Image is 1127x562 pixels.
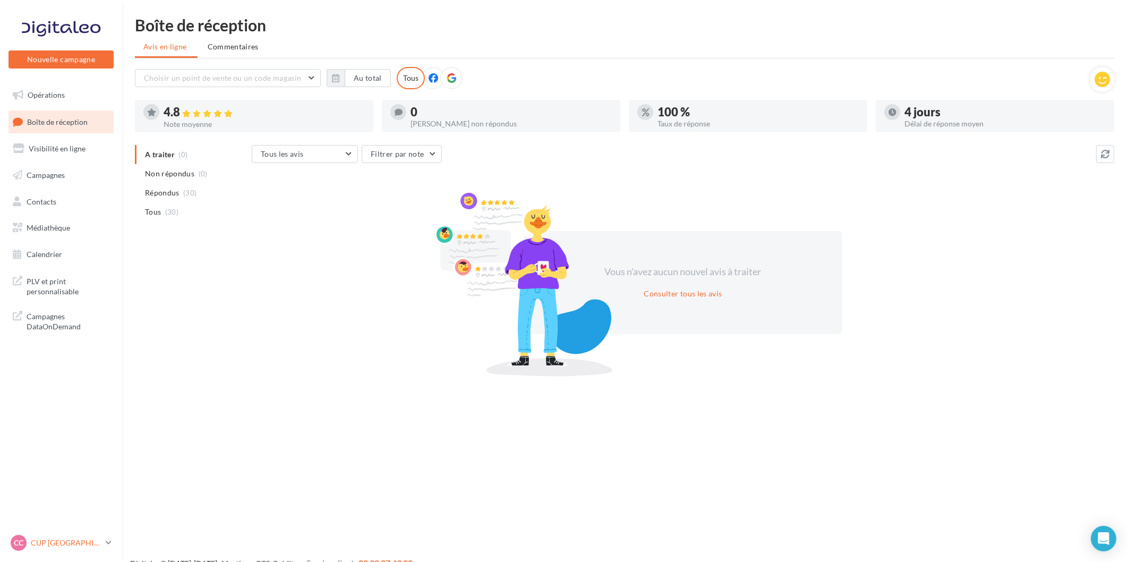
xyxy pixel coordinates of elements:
[164,121,365,128] div: Note moyenne
[411,106,612,118] div: 0
[27,197,56,206] span: Contacts
[183,189,197,197] span: (30)
[27,250,62,259] span: Calendrier
[144,73,301,82] span: Choisir un point de vente ou un code magasin
[135,17,1114,33] div: Boîte de réception
[145,207,161,217] span: Tous
[27,117,88,126] span: Boîte de réception
[31,538,101,548] p: CUP [GEOGRAPHIC_DATA]
[6,110,116,133] a: Boîte de réception
[6,270,116,301] a: PLV et print personnalisable
[639,287,726,300] button: Consulter tous les avis
[658,120,859,127] div: Taux de réponse
[6,84,116,106] a: Opérations
[14,538,23,548] span: CC
[208,42,259,51] span: Commentaires
[904,120,1106,127] div: Délai de réponse moyen
[345,69,391,87] button: Au total
[6,191,116,213] a: Contacts
[6,164,116,186] a: Campagnes
[592,265,774,279] div: Vous n'avez aucun nouvel avis à traiter
[145,168,194,179] span: Non répondus
[27,309,109,332] span: Campagnes DataOnDemand
[411,120,612,127] div: [PERSON_NAME] non répondus
[904,106,1106,118] div: 4 jours
[327,69,391,87] button: Au total
[252,145,358,163] button: Tous les avis
[658,106,859,118] div: 100 %
[8,50,114,69] button: Nouvelle campagne
[165,208,178,216] span: (30)
[1091,526,1116,551] div: Open Intercom Messenger
[6,243,116,266] a: Calendrier
[29,144,86,153] span: Visibilité en ligne
[6,138,116,160] a: Visibilité en ligne
[27,171,65,180] span: Campagnes
[27,274,109,297] span: PLV et print personnalisable
[199,169,208,178] span: (0)
[135,69,321,87] button: Choisir un point de vente ou un code magasin
[8,533,114,553] a: CC CUP [GEOGRAPHIC_DATA]
[6,305,116,336] a: Campagnes DataOnDemand
[261,149,304,158] span: Tous les avis
[6,217,116,239] a: Médiathèque
[27,223,70,232] span: Médiathèque
[164,106,365,118] div: 4.8
[362,145,442,163] button: Filtrer par note
[145,188,180,198] span: Répondus
[397,67,425,89] div: Tous
[28,90,65,99] span: Opérations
